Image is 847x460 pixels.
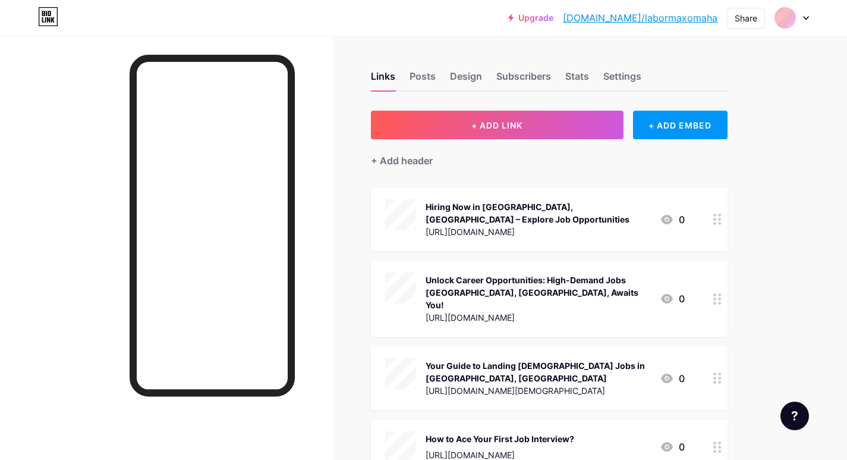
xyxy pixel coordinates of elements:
div: Links [371,69,395,90]
div: Unlock Career Opportunities: High-Demand Jobs [GEOGRAPHIC_DATA], [GEOGRAPHIC_DATA], Awaits You! [426,274,650,311]
div: Share [735,12,757,24]
div: Stats [565,69,589,90]
div: 0 [660,292,685,306]
span: + ADD LINK [471,120,522,130]
div: Design [450,69,482,90]
div: Posts [410,69,436,90]
a: [DOMAIN_NAME]/labormaxomaha [563,11,717,25]
div: Subscribers [496,69,551,90]
div: Your Guide to Landing [DEMOGRAPHIC_DATA] Jobs in [GEOGRAPHIC_DATA], [GEOGRAPHIC_DATA] [426,359,650,384]
div: [URL][DOMAIN_NAME] [426,311,650,324]
a: Upgrade [508,13,553,23]
div: How to Ace Your First Job Interview? [426,433,574,445]
div: [URL][DOMAIN_NAME][DEMOGRAPHIC_DATA] [426,384,650,397]
div: + ADD EMBED [633,111,728,139]
div: Settings [603,69,641,90]
div: Hiring Now in [GEOGRAPHIC_DATA], [GEOGRAPHIC_DATA] – Explore Job Opportunities [426,201,650,226]
div: + Add header [371,154,433,168]
div: 0 [660,371,685,386]
button: + ADD LINK [371,111,624,139]
div: 0 [660,440,685,454]
div: 0 [660,212,685,227]
div: [URL][DOMAIN_NAME] [426,226,650,238]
